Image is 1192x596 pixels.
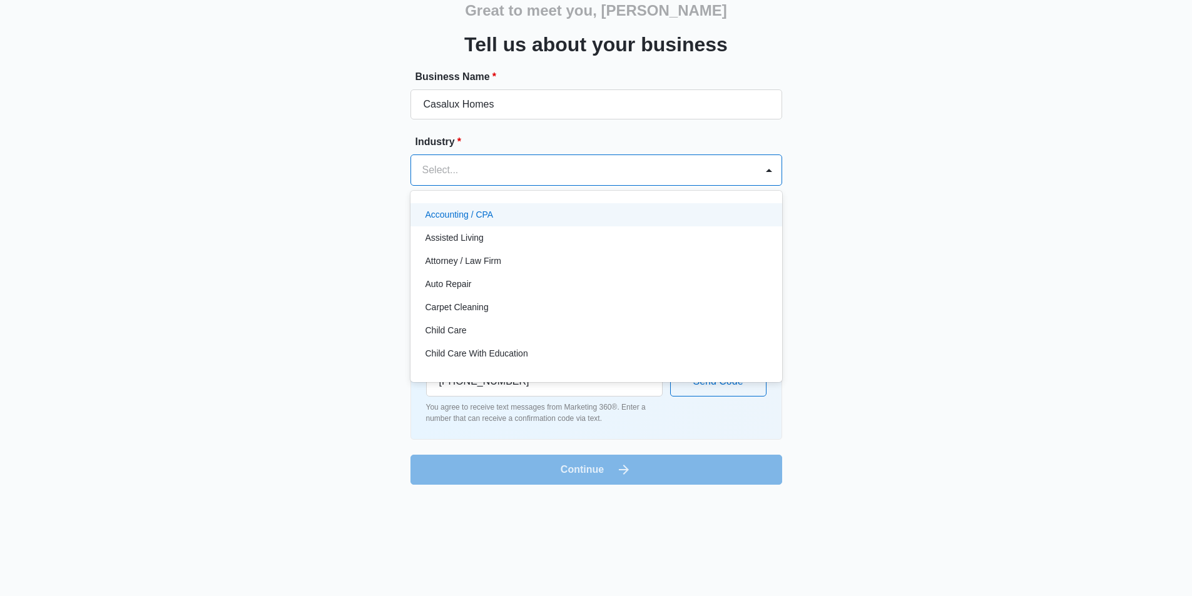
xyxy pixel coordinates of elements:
[415,69,787,84] label: Business Name
[425,370,474,383] p: Chiropractor
[426,402,663,424] p: You agree to receive text messages from Marketing 360®. Enter a number that can receive a confirm...
[410,89,782,119] input: e.g. Jane's Plumbing
[425,301,489,314] p: Carpet Cleaning
[425,208,494,221] p: Accounting / CPA
[425,231,484,245] p: Assisted Living
[425,255,501,268] p: Attorney / Law Firm
[464,29,728,59] h3: Tell us about your business
[415,134,787,149] label: Industry
[425,347,528,360] p: Child Care With Education
[425,324,467,337] p: Child Care
[425,278,472,291] p: Auto Repair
